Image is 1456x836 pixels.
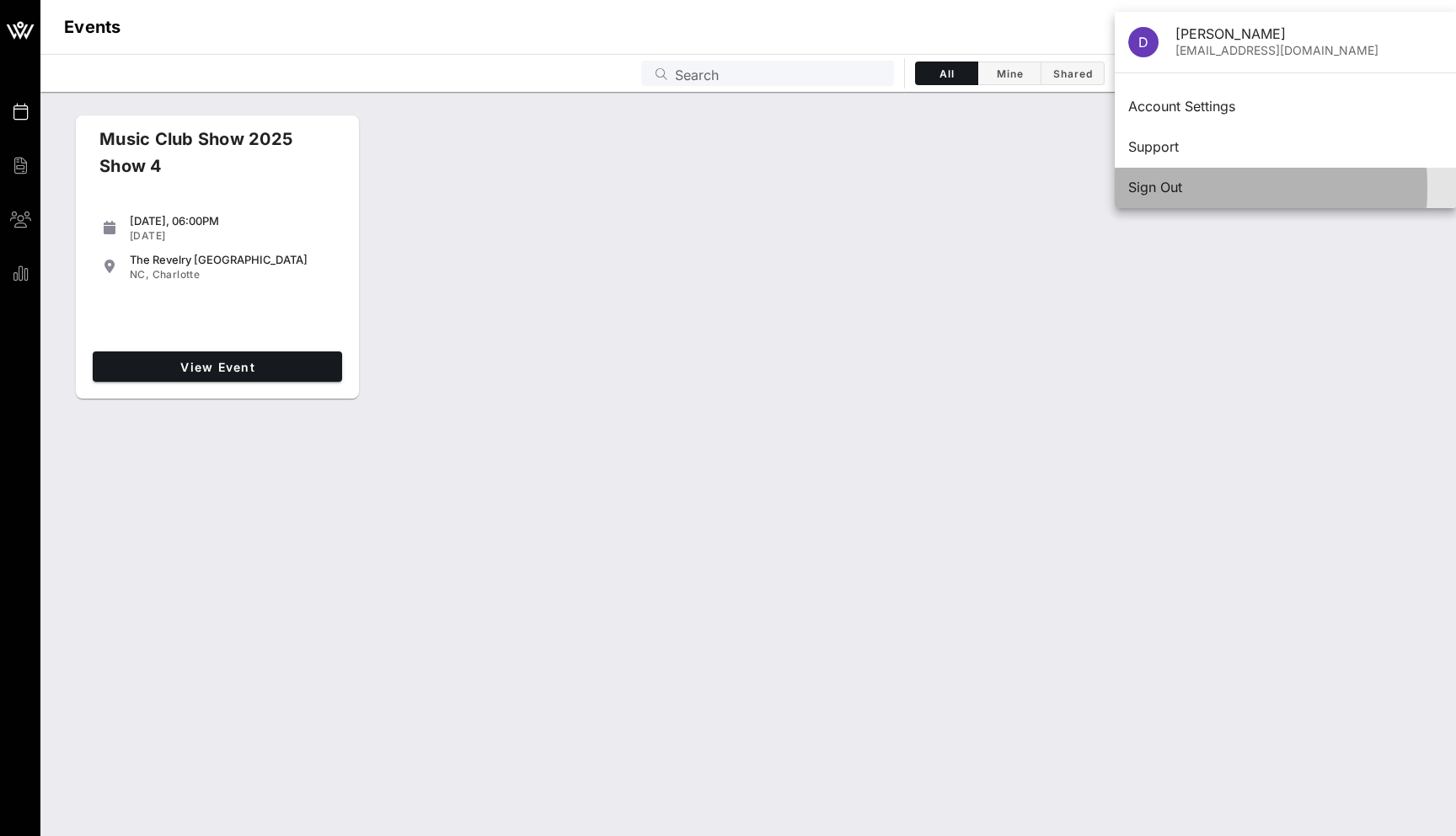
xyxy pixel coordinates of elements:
div: Support [1128,139,1443,155]
span: Shared [1052,67,1094,80]
div: The Revelry [GEOGRAPHIC_DATA] [130,253,335,266]
div: Account Settings [1128,99,1443,115]
h1: Events [64,13,121,40]
span: Mine [988,67,1030,80]
span: NC, [130,268,149,281]
div: Sign Out [1128,180,1443,196]
div: [PERSON_NAME] [1175,26,1443,42]
button: All [915,62,978,85]
span: D [1138,34,1148,51]
div: Music Club Show 2025 Show 4 [86,126,324,193]
span: All [926,67,967,80]
span: View Event [99,360,335,374]
span: Charlotte [153,268,201,281]
div: [DATE], 06:00PM [130,214,335,228]
a: View Event [93,351,342,382]
button: Shared [1041,62,1105,85]
div: [DATE] [130,229,335,243]
button: Mine [978,62,1041,85]
div: [EMAIL_ADDRESS][DOMAIN_NAME] [1175,44,1443,58]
